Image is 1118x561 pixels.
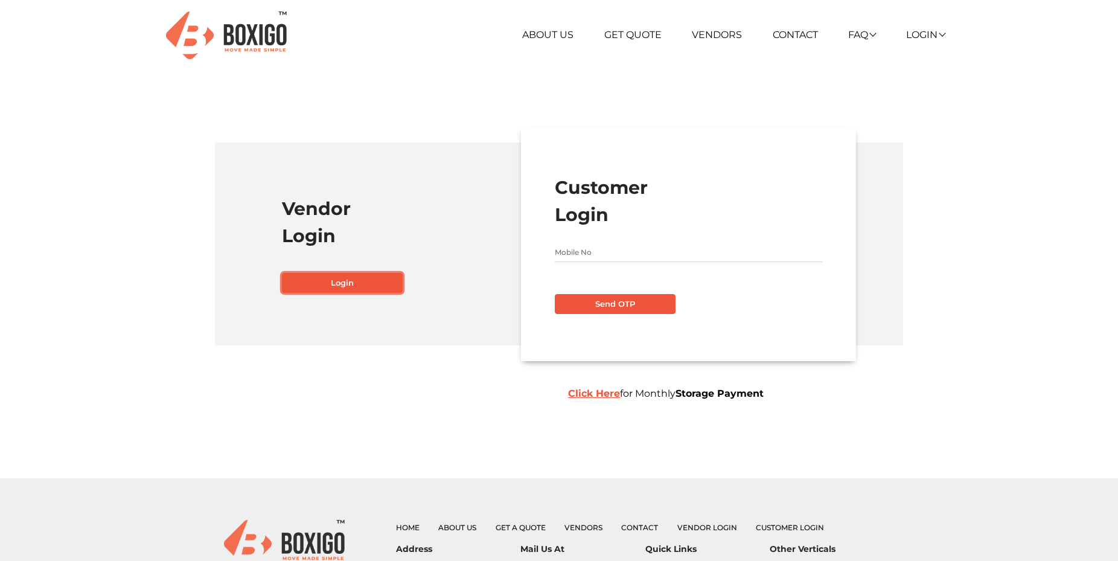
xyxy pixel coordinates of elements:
a: FAQ [848,29,875,40]
a: Login [906,29,945,40]
a: Get Quote [604,29,662,40]
h1: Vendor Login [282,195,550,249]
h1: Customer Login [555,174,823,228]
div: for Monthly [559,386,903,401]
h6: Other Verticals [770,544,894,554]
a: Vendors [564,523,602,532]
a: Contact [773,29,818,40]
h6: Mail Us At [520,544,645,554]
button: Send OTP [555,294,676,315]
input: Mobile No [555,243,823,262]
h6: Quick Links [645,544,770,554]
a: Click Here [568,388,620,399]
a: Get a Quote [496,523,546,532]
b: Storage Payment [676,388,764,399]
img: Boxigo [166,11,287,59]
a: Login [282,273,403,293]
a: Vendors [692,29,742,40]
a: Contact [621,523,658,532]
a: About Us [522,29,573,40]
a: About Us [438,523,476,532]
a: Vendor Login [677,523,737,532]
a: Home [396,523,420,532]
a: Customer Login [756,523,824,532]
h6: Address [396,544,520,554]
